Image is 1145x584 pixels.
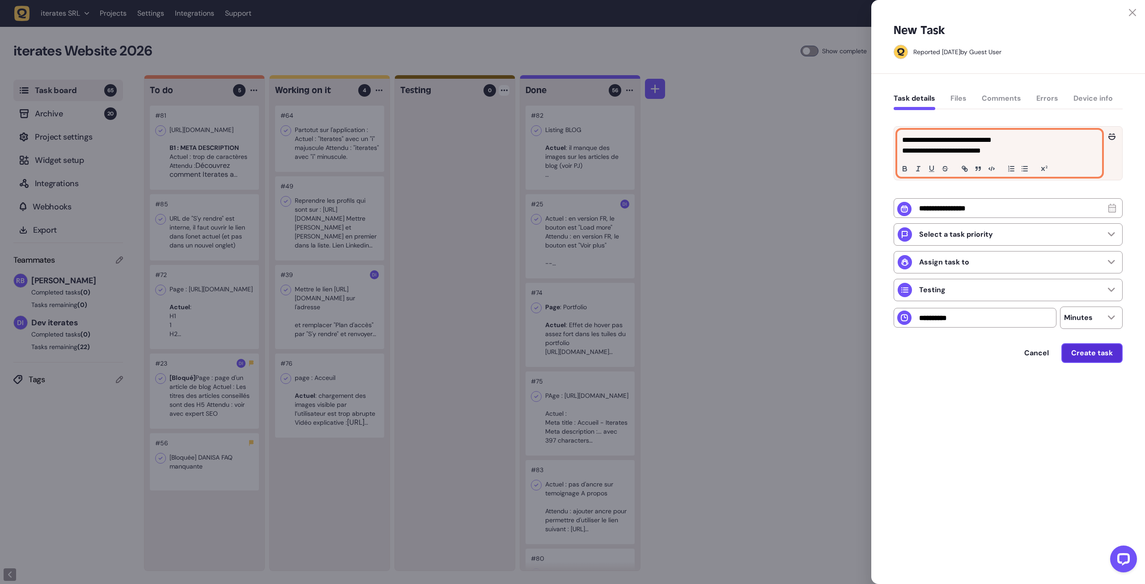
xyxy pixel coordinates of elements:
[919,286,946,294] p: Testing
[1064,313,1093,322] p: Minutes
[913,48,960,56] div: Reported [DATE]
[1061,343,1123,363] button: Create task
[913,47,1001,56] div: by Guest User
[1071,350,1113,357] span: Create task
[894,45,908,59] img: Guest User
[919,258,969,267] p: Assign task to
[919,230,993,239] p: Select a task priority
[894,23,945,38] h5: New Task
[1015,344,1058,362] button: Cancel
[1024,350,1049,357] span: Cancel
[894,94,935,110] button: Task details
[1103,542,1141,580] iframe: LiveChat chat widget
